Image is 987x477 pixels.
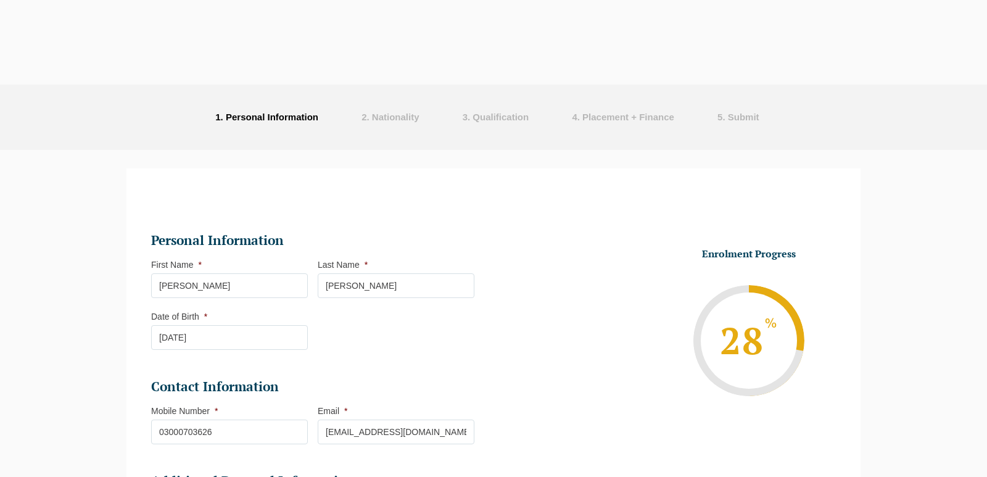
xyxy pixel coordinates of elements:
[572,112,577,122] span: 4
[463,112,468,122] span: 3
[318,260,368,270] label: Last Name
[718,316,780,365] span: 28
[764,318,778,330] sup: %
[318,420,474,444] input: Email (Non-University)*
[717,112,722,122] span: 5
[318,273,474,298] input: Last Name*
[151,378,474,396] h2: Contact Information
[361,112,366,122] span: 2
[722,112,759,122] span: . Submit
[577,112,674,122] span: . Placement + Finance
[151,232,474,249] h2: Personal Information
[151,325,308,350] input: Date of Birth*
[318,406,347,416] label: Email
[221,112,318,122] span: . Personal Information
[672,247,826,260] h3: Enrolment Progress
[468,112,529,122] span: . Qualification
[215,112,220,122] span: 1
[151,273,308,298] input: First Name*
[151,312,207,321] label: Date of Birth
[151,406,218,416] label: Mobile Number
[151,420,308,444] input: Mobile No*
[151,260,202,270] label: First Name
[366,112,419,122] span: . Nationality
